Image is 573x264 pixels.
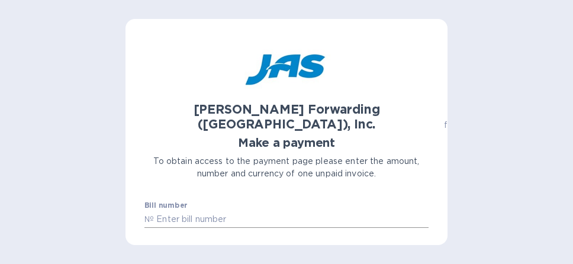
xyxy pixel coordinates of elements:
p: № [144,213,154,226]
label: Bill number [144,202,187,209]
b: [PERSON_NAME] Forwarding ([GEOGRAPHIC_DATA]), Inc. [194,102,380,131]
b: Currency [313,234,350,243]
p: To obtain access to the payment page please enter the amount, number and currency of one unpaid i... [144,155,429,180]
input: Enter bill number [154,211,429,228]
h1: Make a payment [144,136,429,150]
